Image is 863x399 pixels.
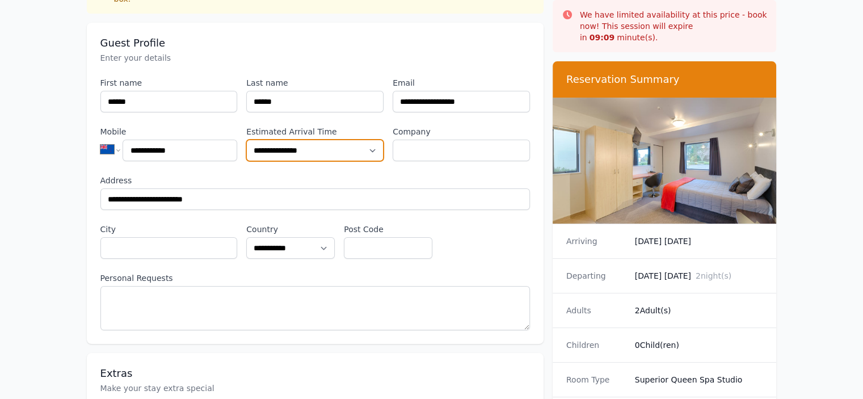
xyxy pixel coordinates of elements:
label: Personal Requests [100,272,530,284]
label: Mobile [100,126,238,137]
p: Make your stay extra special [100,383,530,394]
dt: Adults [566,305,626,316]
label: Last name [246,77,384,89]
label: Email [393,77,530,89]
label: Estimated Arrival Time [246,126,384,137]
label: Country [246,224,335,235]
p: Enter your details [100,52,530,64]
dd: 2 Adult(s) [635,305,763,316]
label: Company [393,126,530,137]
img: Superior Queen Spa Studio [553,98,777,224]
dt: Departing [566,270,626,282]
label: Post Code [344,224,432,235]
span: 2 night(s) [696,271,731,280]
p: We have limited availability at this price - book now! This session will expire in minute(s). [580,9,768,43]
dd: [DATE] [DATE] [635,236,763,247]
dd: 0 Child(ren) [635,339,763,351]
dt: Arriving [566,236,626,247]
h3: Extras [100,367,530,380]
h3: Guest Profile [100,36,530,50]
dd: [DATE] [DATE] [635,270,763,282]
strong: 09 : 09 [590,33,615,42]
h3: Reservation Summary [566,73,763,86]
label: Address [100,175,530,186]
dd: Superior Queen Spa Studio [635,374,763,385]
label: City [100,224,238,235]
label: First name [100,77,238,89]
dt: Room Type [566,374,626,385]
dt: Children [566,339,626,351]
